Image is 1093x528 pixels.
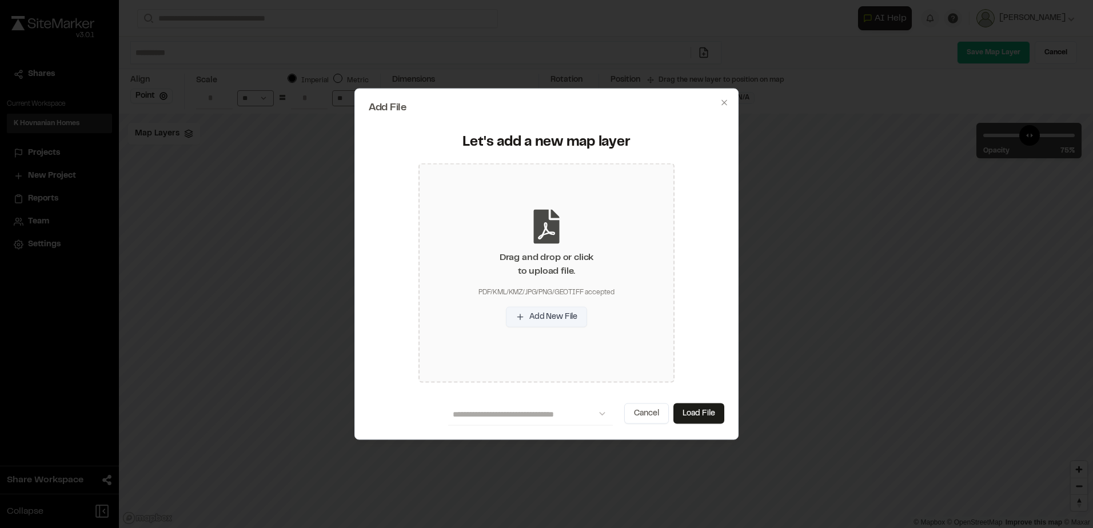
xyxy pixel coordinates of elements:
button: Cancel [624,403,669,423]
div: Let's add a new map layer [376,134,717,152]
button: Load File [673,403,724,423]
h2: Add File [369,103,724,113]
div: Drag and drop or clickto upload file.PDF/KML/KMZ/JPG/PNG/GEOTIFF acceptedAdd New File [418,163,675,382]
div: Drag and drop or click to upload file. [500,250,593,278]
button: Add New File [506,306,587,327]
div: PDF/KML/KMZ/JPG/PNG/GEOTIFF accepted [478,287,615,297]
